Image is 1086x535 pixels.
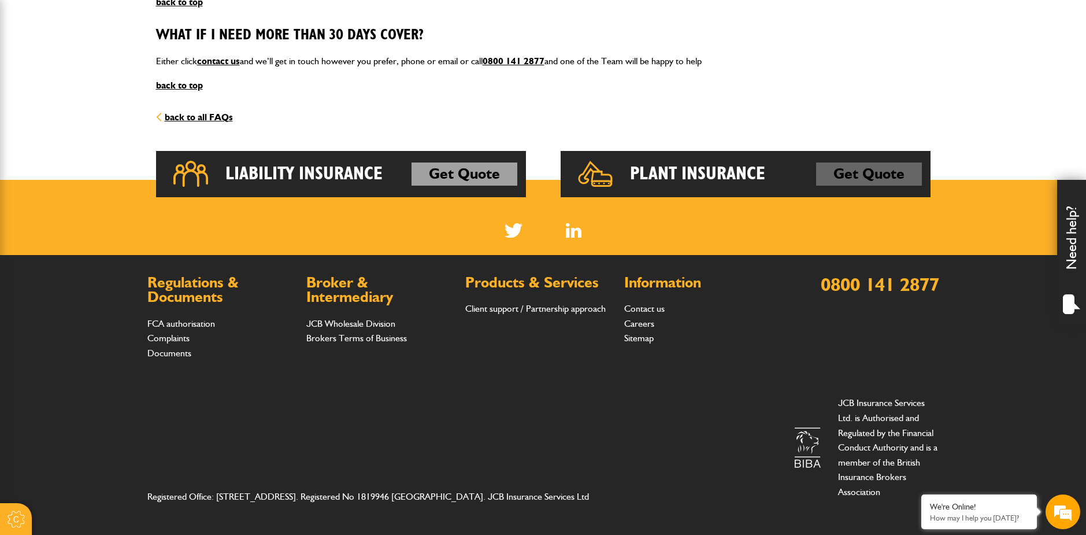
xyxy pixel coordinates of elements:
a: back to top [156,80,203,91]
a: 0800 141 2877 [483,56,544,67]
h2: Regulations & Documents [147,275,295,305]
a: Sitemap [624,333,654,344]
h2: Liability Insurance [225,163,383,186]
a: FCA authorisation [147,318,215,329]
h2: Broker & Intermediary [306,275,454,305]
div: We're Online! [930,502,1028,512]
a: Careers [624,318,654,329]
img: Twitter [505,223,522,238]
a: Brokers Terms of Business [306,333,407,344]
a: 0800 141 2877 [821,273,939,296]
a: Contact us [624,303,665,314]
address: Registered Office: [STREET_ADDRESS]. Registered No 1819946 [GEOGRAPHIC_DATA]. JCB Insurance Servi... [147,489,614,504]
img: Linked In [566,223,581,238]
a: Client support / Partnership approach [465,303,606,314]
p: How may I help you today? [930,514,1028,522]
p: JCB Insurance Services Ltd. is Authorised and Regulated by the Financial Conduct Authority and is... [838,396,939,499]
h2: Plant Insurance [630,163,765,186]
a: Documents [147,348,191,359]
a: LinkedIn [566,223,581,238]
a: JCB Wholesale Division [306,318,395,329]
a: contact us [197,56,240,67]
a: back to all FAQs [156,112,233,123]
a: Get Quote [412,163,517,186]
p: Either click and we’ll get in touch however you prefer, phone or email or call and one of the Tea... [156,54,931,69]
h3: What if I need more than 30 Days cover? [156,27,931,45]
a: Get Quote [816,163,922,186]
a: Complaints [147,333,190,344]
div: Need help? [1057,180,1086,324]
h2: Products & Services [465,275,613,290]
h2: Information [624,275,772,290]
